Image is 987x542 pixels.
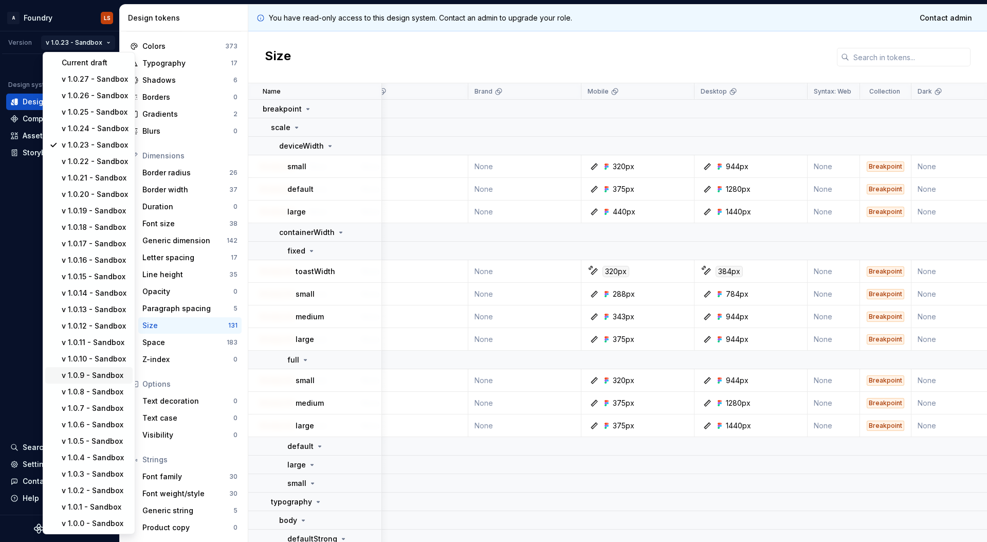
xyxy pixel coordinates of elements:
div: v 1.0.16 - Sandbox [62,255,129,265]
div: Current draft [62,58,129,68]
div: v 1.0.26 - Sandbox [62,91,129,101]
div: v 1.0.21 - Sandbox [62,173,129,183]
div: v 1.0.12 - Sandbox [62,321,129,331]
div: v 1.0.14 - Sandbox [62,288,129,298]
div: v 1.0.25 - Sandbox [62,107,129,117]
div: v 1.0.3 - Sandbox [62,469,129,479]
div: v 1.0.9 - Sandbox [62,370,129,381]
div: v 1.0.0 - Sandbox [62,518,129,529]
div: v 1.0.2 - Sandbox [62,485,129,496]
div: v 1.0.13 - Sandbox [62,304,129,315]
div: v 1.0.11 - Sandbox [62,337,129,348]
div: v 1.0.5 - Sandbox [62,436,129,446]
div: v 1.0.17 - Sandbox [62,239,129,249]
div: v 1.0.10 - Sandbox [62,354,129,364]
div: v 1.0.8 - Sandbox [62,387,129,397]
div: v 1.0.20 - Sandbox [62,189,129,200]
div: v 1.0.1 - Sandbox [62,502,129,512]
div: v 1.0.22 - Sandbox [62,156,129,167]
div: v 1.0.15 - Sandbox [62,272,129,282]
div: v 1.0.27 - Sandbox [62,74,129,84]
div: v 1.0.7 - Sandbox [62,403,129,413]
div: v 1.0.6 - Sandbox [62,420,129,430]
div: v 1.0.4 - Sandbox [62,453,129,463]
div: v 1.0.19 - Sandbox [62,206,129,216]
div: v 1.0.18 - Sandbox [62,222,129,232]
div: v 1.0.23 - Sandbox [62,140,129,150]
div: v 1.0.24 - Sandbox [62,123,129,134]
